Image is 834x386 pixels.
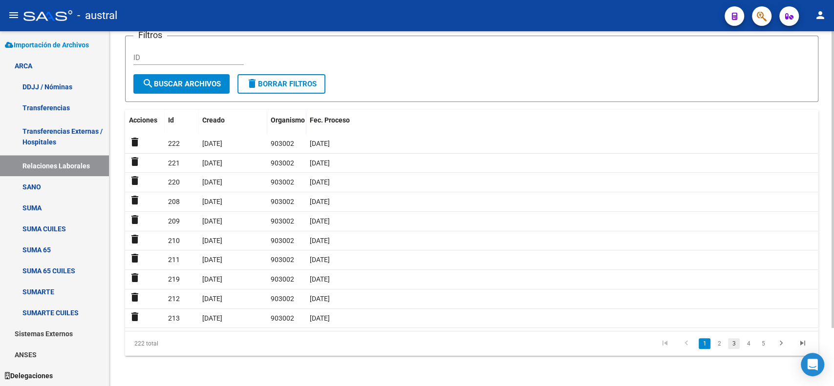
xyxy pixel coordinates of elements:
a: 3 [728,338,740,349]
span: 208 [168,198,180,205]
span: 903002 [271,140,294,147]
span: [DATE] [310,178,330,186]
span: 903002 [271,178,294,186]
datatable-header-cell: Creado [198,110,267,142]
span: [DATE] [310,314,330,322]
span: 211 [168,256,180,264]
mat-icon: delete [246,78,258,89]
span: 903002 [271,198,294,205]
span: 903002 [271,159,294,167]
span: - austral [77,5,117,26]
span: 903002 [271,275,294,283]
span: [DATE] [202,314,222,322]
span: 213 [168,314,180,322]
mat-icon: person [814,9,826,21]
div: Open Intercom Messenger [801,353,824,376]
span: Delegaciones [5,370,53,381]
span: 219 [168,275,180,283]
span: 220 [168,178,180,186]
span: Buscar Archivos [142,80,221,88]
mat-icon: delete [129,136,141,148]
datatable-header-cell: Acciones [125,110,164,142]
a: go to previous page [677,338,696,349]
mat-icon: delete [129,156,141,167]
button: Buscar Archivos [133,74,230,94]
span: [DATE] [202,178,222,186]
span: Acciones [129,116,157,124]
div: 222 total [125,331,262,356]
span: Creado [202,116,225,124]
mat-icon: delete [129,233,141,245]
span: [DATE] [310,140,330,147]
span: 210 [168,237,180,244]
a: go to last page [793,338,812,349]
a: 4 [743,338,754,349]
span: [DATE] [310,295,330,303]
button: Borrar Filtros [237,74,325,94]
h3: Filtros [133,28,167,42]
a: 2 [713,338,725,349]
span: [DATE] [202,295,222,303]
span: Importación de Archivos [5,40,89,50]
span: 903002 [271,217,294,225]
span: [DATE] [202,198,222,205]
span: 903002 [271,256,294,264]
datatable-header-cell: Organismo [267,110,306,142]
span: [DATE] [310,237,330,244]
mat-icon: delete [129,194,141,206]
span: Fec. Proceso [310,116,350,124]
a: go to first page [656,338,674,349]
span: 209 [168,217,180,225]
a: 1 [699,338,710,349]
span: [DATE] [202,217,222,225]
span: [DATE] [310,256,330,264]
span: [DATE] [202,237,222,244]
span: Organismo [271,116,305,124]
datatable-header-cell: Id [164,110,198,142]
span: [DATE] [310,159,330,167]
mat-icon: search [142,78,154,89]
li: page 4 [741,335,756,352]
li: page 3 [727,335,741,352]
a: 5 [757,338,769,349]
span: [DATE] [310,275,330,283]
mat-icon: delete [129,175,141,186]
span: [DATE] [202,275,222,283]
span: [DATE] [202,159,222,167]
mat-icon: delete [129,252,141,264]
span: Borrar Filtros [246,80,317,88]
span: 903002 [271,237,294,244]
mat-icon: delete [129,214,141,225]
li: page 5 [756,335,770,352]
span: 221 [168,159,180,167]
mat-icon: menu [8,9,20,21]
li: page 1 [697,335,712,352]
span: [DATE] [202,256,222,264]
datatable-header-cell: Fec. Proceso [306,110,818,142]
mat-icon: delete [129,311,141,323]
li: page 2 [712,335,727,352]
span: 222 [168,140,180,147]
span: [DATE] [310,198,330,205]
span: 903002 [271,314,294,322]
a: go to next page [772,338,791,349]
mat-icon: delete [129,291,141,303]
mat-icon: delete [129,272,141,284]
span: [DATE] [310,217,330,225]
span: Id [168,116,174,124]
span: 903002 [271,295,294,303]
span: [DATE] [202,140,222,147]
span: 212 [168,295,180,303]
